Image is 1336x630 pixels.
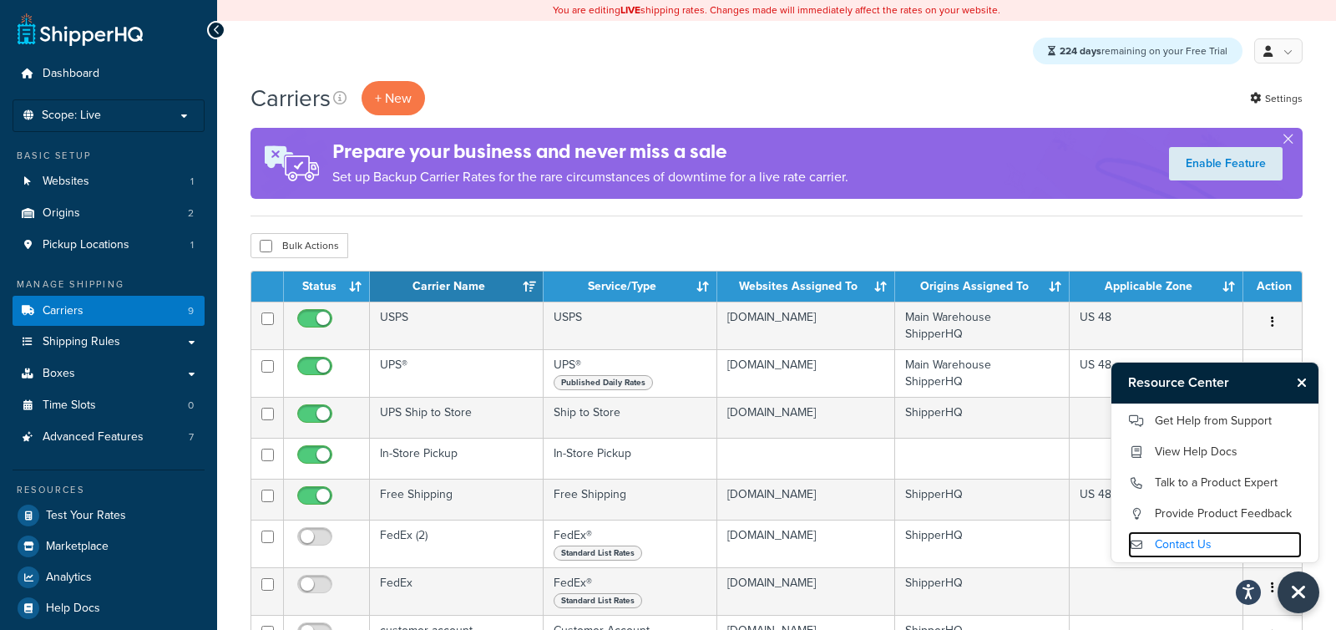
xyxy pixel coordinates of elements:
[1060,43,1101,58] strong: 224 days
[43,430,144,445] span: Advanced Features
[717,397,895,438] td: [DOMAIN_NAME]
[1243,272,1302,302] th: Action
[370,438,544,479] td: In-Store Pickup
[544,438,717,479] td: In-Store Pickup
[13,593,205,623] a: Help Docs
[189,430,194,445] span: 7
[895,349,1070,397] td: Main Warehouse ShipperHQ
[1289,373,1318,393] button: Close Resource Center
[332,165,848,189] p: Set up Backup Carrier Rates for the rare circumstances of downtime for a live rate carrier.
[544,349,717,397] td: UPS®
[1033,38,1242,64] div: remaining on your Free Trial
[1128,531,1302,558] a: Contact Us
[250,82,331,114] h1: Carriers
[1128,439,1302,465] a: View Help Docs
[13,483,205,497] div: Resources
[717,479,895,520] td: [DOMAIN_NAME]
[895,397,1070,438] td: ShipperHQ
[717,520,895,567] td: [DOMAIN_NAME]
[13,230,205,261] a: Pickup Locations 1
[370,397,544,438] td: UPS Ship to Store
[13,327,205,358] a: Shipping Rules
[895,567,1070,615] td: ShipperHQ
[895,272,1070,302] th: Origins Assigned To: activate to sort column ascending
[717,302,895,349] td: [DOMAIN_NAME]
[13,296,205,327] li: Carriers
[190,238,194,252] span: 1
[13,166,205,197] li: Websites
[370,349,544,397] td: UPS®
[544,302,717,349] td: USPS
[13,422,205,453] li: Advanced Features
[1111,363,1289,403] h3: Resource Center
[13,230,205,261] li: Pickup Locations
[13,390,205,421] li: Time Slots
[1070,349,1243,397] td: US 48
[43,206,80,221] span: Origins
[370,272,544,302] th: Carrier Name: activate to sort column ascending
[370,479,544,520] td: Free Shipping
[544,272,717,302] th: Service/Type: activate to sort column ascending
[188,399,194,413] span: 0
[13,390,205,421] a: Time Slots 0
[1128,500,1302,527] a: Provide Product Feedback
[895,520,1070,567] td: ShipperHQ
[717,567,895,615] td: [DOMAIN_NAME]
[332,138,848,165] h4: Prepare your business and never miss a sale
[250,233,348,258] button: Bulk Actions
[18,13,143,46] a: ShipperHQ Home
[544,567,717,615] td: FedEx®
[43,67,99,81] span: Dashboard
[13,531,205,561] a: Marketplace
[46,571,92,585] span: Analytics
[370,567,544,615] td: FedEx
[717,272,895,302] th: Websites Assigned To: activate to sort column ascending
[895,479,1070,520] td: ShipperHQ
[362,81,425,115] button: + New
[13,500,205,531] a: Test Your Rates
[544,520,717,567] td: FedEx®
[46,540,109,554] span: Marketplace
[13,358,205,389] a: Boxes
[13,296,205,327] a: Carriers 9
[13,198,205,229] li: Origins
[554,375,653,390] span: Published Daily Rates
[370,520,544,567] td: FedEx (2)
[46,509,126,523] span: Test Your Rates
[1128,470,1302,496] a: Talk to a Product Expert
[544,479,717,520] td: Free Shipping
[43,175,89,189] span: Websites
[370,302,544,349] td: USPS
[250,128,332,199] img: ad-rules-rateshop-fe6ec290ccb7230408bd80ed9643f0289d75e0ffd9eb532fc0e269fcd187b520.png
[188,206,194,221] span: 2
[284,272,370,302] th: Status: activate to sort column ascending
[13,166,205,197] a: Websites 1
[13,422,205,453] a: Advanced Features 7
[1070,272,1243,302] th: Applicable Zone: activate to sort column ascending
[620,3,640,18] b: LIVE
[13,58,205,89] a: Dashboard
[1070,479,1243,520] td: US 48
[43,304,83,318] span: Carriers
[1070,302,1243,349] td: US 48
[1250,87,1303,110] a: Settings
[43,335,120,349] span: Shipping Rules
[13,562,205,592] a: Analytics
[1128,408,1302,434] a: Get Help from Support
[46,602,100,616] span: Help Docs
[42,109,101,123] span: Scope: Live
[717,349,895,397] td: [DOMAIN_NAME]
[13,198,205,229] a: Origins 2
[554,546,642,561] span: Standard List Rates
[13,149,205,163] div: Basic Setup
[1278,572,1319,613] button: Close Resource Center
[13,277,205,292] div: Manage Shipping
[43,367,75,381] span: Boxes
[1169,147,1283,180] a: Enable Feature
